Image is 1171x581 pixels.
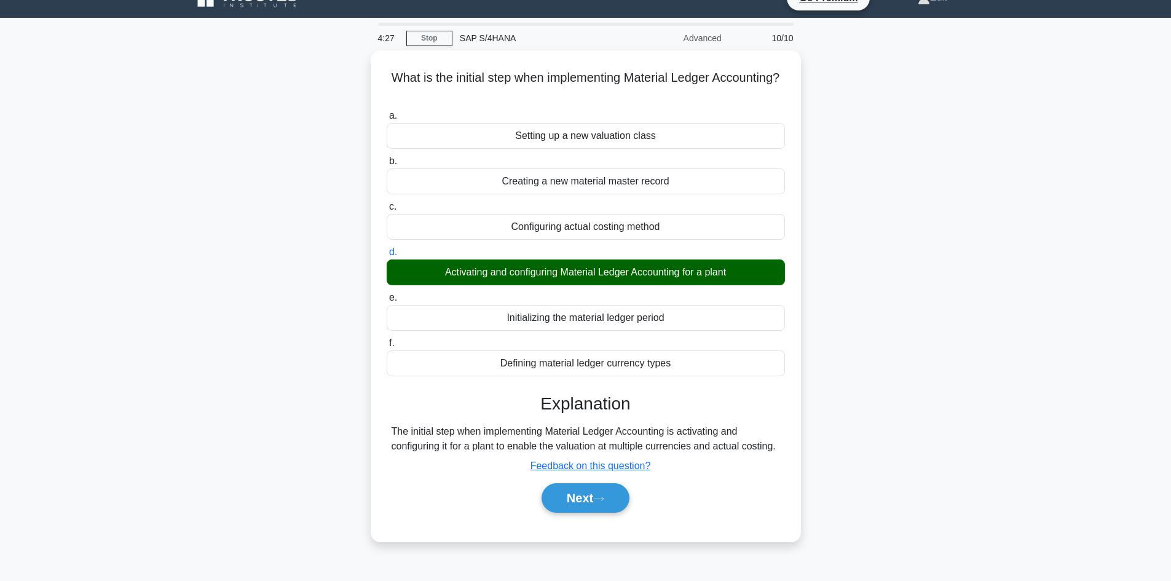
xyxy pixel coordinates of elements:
div: SAP S/4HANA [452,26,621,50]
div: Setting up a new valuation class [387,123,785,149]
span: f. [389,338,395,348]
button: Next [542,483,629,513]
a: Feedback on this question? [530,460,651,471]
span: a. [389,110,397,121]
div: Advanced [621,26,729,50]
span: e. [389,292,397,302]
div: 4:27 [371,26,406,50]
div: 10/10 [729,26,801,50]
div: Initializing the material ledger period [387,305,785,331]
a: Stop [406,31,452,46]
span: d. [389,247,397,257]
div: Activating and configuring Material Ledger Accounting for a plant [387,259,785,285]
h5: What is the initial step when implementing Material Ledger Accounting? [385,70,786,101]
span: c. [389,201,396,211]
h3: Explanation [394,393,778,414]
div: The initial step when implementing Material Ledger Accounting is activating and configuring it fo... [392,424,780,454]
div: Configuring actual costing method [387,214,785,240]
div: Defining material ledger currency types [387,350,785,376]
div: Creating a new material master record [387,168,785,194]
span: b. [389,156,397,166]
